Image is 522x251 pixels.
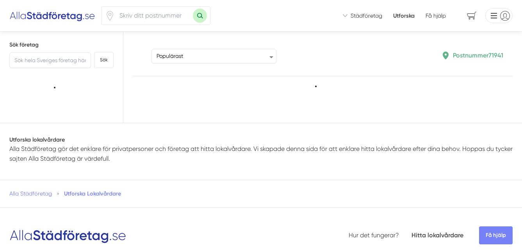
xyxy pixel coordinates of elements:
img: Alla Städföretag [9,9,95,22]
button: Sök [94,52,114,68]
span: Få hjälp [479,226,513,244]
h1: Utforska lokalvårdare [9,136,513,143]
span: Få hjälp [426,12,446,20]
nav: Breadcrumb [9,190,513,197]
p: Alla Städföretag gör det enklare för privatpersoner och företag att hitta lokalvårdare. Vi skapad... [9,144,513,164]
span: Klicka för att använda din position. [105,11,115,21]
span: Städföretag [351,12,382,20]
span: navigation-cart [461,9,482,23]
a: Hur det fungerar? [349,231,399,239]
input: Sök hela Sveriges företag här... [9,52,91,68]
a: Utforska Lokalvårdare [64,190,121,197]
button: Sök med postnummer [193,9,207,23]
a: Alla Städföretag [9,190,52,197]
svg: Pin / Karta [105,11,115,21]
img: Logotyp Alla Städföretag [9,227,126,244]
p: Postnummer 71941 [453,50,503,60]
h5: Sök företag [9,41,114,49]
input: Skriv ditt postnummer [115,7,193,25]
a: Hitta lokalvårdare [412,231,463,239]
span: » [57,190,59,197]
a: Utforska [393,12,415,20]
